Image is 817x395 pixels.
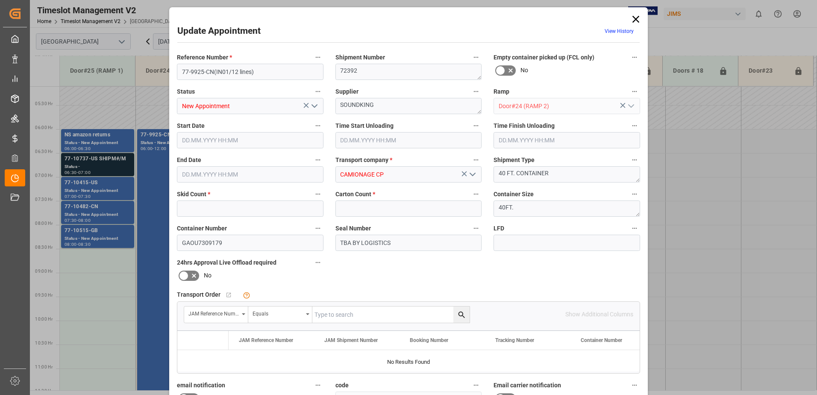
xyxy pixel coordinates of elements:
span: Booking Number [410,337,448,343]
a: View History [605,28,634,34]
button: Skid Count * [312,189,323,200]
input: DD.MM.YYYY HH:MM [177,132,323,148]
span: JAM Reference Number [239,337,293,343]
div: JAM Reference Number [188,308,239,318]
span: Status [177,87,195,96]
span: Shipment Number [335,53,385,62]
button: open menu [307,100,320,113]
span: Transport Order [177,290,220,299]
div: Equals [253,308,303,318]
span: JAM Shipment Number [324,337,378,343]
textarea: SOUNDKING [335,98,482,114]
button: Email carrier notification [629,380,640,391]
span: Shipment Type [494,156,535,165]
span: Empty container picked up (FCL only) [494,53,594,62]
span: Start Date [177,121,205,130]
span: 24hrs Approval Live Offload required [177,258,276,267]
span: Transport company [335,156,392,165]
span: Tracking Number [495,337,534,343]
span: Carton Count [335,190,375,199]
button: LFD [629,223,640,234]
span: Reference Number [177,53,232,62]
button: Ramp [629,86,640,97]
button: Supplier [470,86,482,97]
span: Container Number [177,224,227,233]
button: Seal Number [470,223,482,234]
span: Seal Number [335,224,371,233]
span: Container Number [581,337,622,343]
span: Email carrier notification [494,381,561,390]
button: Shipment Type [629,154,640,165]
input: Type to search/select [494,98,640,114]
span: email notification [177,381,225,390]
span: Container Size [494,190,534,199]
button: Container Number [312,223,323,234]
input: DD.MM.YYYY HH:MM [494,132,640,148]
input: Type to search/select [177,98,323,114]
span: code [335,381,349,390]
span: Skid Count [177,190,210,199]
button: search button [453,307,470,323]
button: email notification [312,380,323,391]
span: No [520,66,528,75]
input: Type to search [312,307,470,323]
textarea: 72392 [335,64,482,80]
button: Reference Number * [312,52,323,63]
button: Container Size [629,189,640,200]
button: Status [312,86,323,97]
button: Start Date [312,120,323,131]
span: No [204,271,212,280]
button: code [470,380,482,391]
span: Time Start Unloading [335,121,394,130]
textarea: 40FT. [494,200,640,217]
input: DD.MM.YYYY HH:MM [335,132,482,148]
button: open menu [248,307,312,323]
textarea: 40 FT. CONTAINER [494,166,640,183]
span: Ramp [494,87,509,96]
button: Transport company * [470,154,482,165]
button: Shipment Number [470,52,482,63]
button: open menu [466,168,479,181]
button: Empty container picked up (FCL only) [629,52,640,63]
input: DD.MM.YYYY HH:MM [177,166,323,183]
span: Time Finish Unloading [494,121,555,130]
button: 24hrs Approval Live Offload required [312,257,323,268]
span: End Date [177,156,201,165]
span: LFD [494,224,504,233]
button: open menu [624,100,637,113]
button: Time Finish Unloading [629,120,640,131]
button: End Date [312,154,323,165]
button: Carton Count * [470,189,482,200]
button: Time Start Unloading [470,120,482,131]
button: open menu [184,307,248,323]
h2: Update Appointment [177,24,261,38]
span: Supplier [335,87,359,96]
